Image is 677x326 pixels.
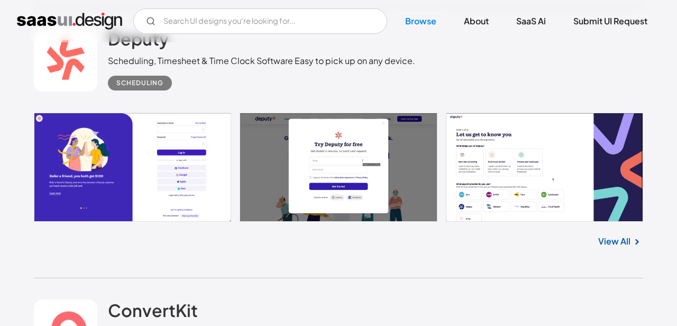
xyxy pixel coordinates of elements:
[392,10,449,33] a: Browse
[108,55,415,67] div: Scheduling, Timesheet & Time Clock Software Easy to pick up on any device.
[116,77,163,89] div: Scheduling
[133,8,387,34] input: Search UI designs you're looking for...
[108,300,198,321] h2: ConvertKit
[504,10,559,33] a: SaaS Ai
[108,300,198,326] a: ConvertKit
[561,10,660,33] a: Submit UI Request
[133,8,387,34] form: Email Form
[108,28,169,49] h2: Deputy
[598,235,630,248] a: View All
[451,10,501,33] a: About
[17,13,122,30] a: home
